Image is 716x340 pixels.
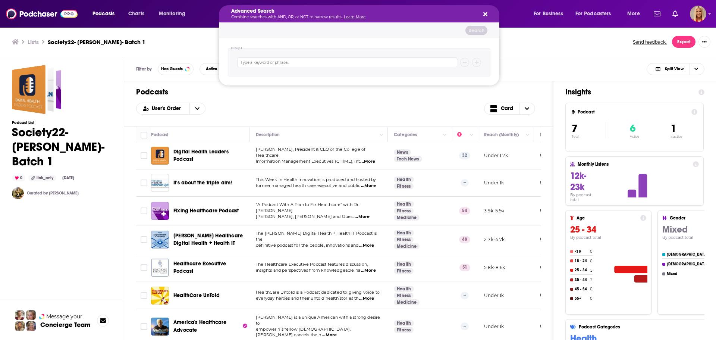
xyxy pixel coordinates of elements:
img: Fixing Healthcare Podcast [151,202,169,220]
a: It's about the triple aim! [173,179,232,187]
span: former managed health care executive and public [256,183,360,188]
a: Medicine [394,215,420,221]
a: Show notifications dropdown [669,7,681,20]
button: Active [200,63,224,75]
h4: 18 - 24 [575,259,588,263]
span: Card [501,106,513,111]
p: Under 1.7k [540,236,564,243]
span: Split View [665,67,684,71]
button: Show profile menu [690,6,706,22]
h4: By podcast total [570,193,601,202]
span: Toggle select row [141,292,147,299]
span: 6 [630,122,635,135]
h4: By podcast total [570,235,646,240]
span: Has Guests [161,67,183,71]
span: ...More [359,296,374,302]
button: open menu [87,8,124,20]
span: 12k-23k [570,170,586,193]
div: Search podcasts, credits, & more... [226,5,506,22]
a: Fitness [394,327,414,333]
p: Under 1.1k [540,152,563,159]
img: Jules Profile [26,310,36,320]
p: 5.8k-8.6k [484,264,505,271]
h4: Group 1 [231,47,242,50]
div: Categories [394,130,417,139]
p: Under 1k [540,292,560,299]
span: Toggle select row [141,180,147,186]
a: [PERSON_NAME] Healthcare Digital Health + Health IT [173,232,247,247]
h2: Choose List sort [136,103,205,115]
span: This Week in Health Innovation is produced and hosted by [256,177,376,182]
h4: Podcast [578,109,688,115]
span: [PERSON_NAME], [PERSON_NAME] and Guest [256,214,354,219]
span: Charts [128,9,144,19]
a: Medicine [394,299,420,305]
a: Fitness [394,208,414,214]
div: Reach (Episode) [540,130,575,139]
button: open menu [154,8,195,20]
a: Digital Health Leaders Podcast [151,147,169,165]
img: website_grey.svg [12,19,18,25]
span: ...More [361,268,376,274]
a: Fitness [394,268,414,274]
h3: 25 - 34 [570,224,646,235]
h3: Concierge Team [40,321,91,328]
h3: Filter by [136,66,152,72]
button: Column Actions [523,130,532,139]
input: Type a keyword or phrase... [237,57,457,67]
img: tab_domain_overview_orange.svg [20,43,26,49]
p: Under 1.2k [484,152,508,159]
button: Export [672,36,695,48]
a: Fixing Healthcare Podcast [173,207,239,215]
h4: <18 [575,249,588,254]
p: -- [461,322,469,330]
p: Under 2.1k [540,264,564,271]
span: [PERSON_NAME] Healthcare Digital Health + Health IT [173,233,243,246]
h4: 55+ [575,296,588,301]
a: Learn More [344,15,365,19]
h4: [DEMOGRAPHIC_DATA] [667,252,708,257]
a: Health [394,201,414,207]
h3: Lists [28,38,39,46]
p: Under 1k [540,323,560,330]
button: Column Actions [377,130,386,139]
span: ...More [361,183,376,189]
span: Toggle select row [141,236,147,243]
p: Under 1k [540,180,560,186]
span: The [PERSON_NAME] Digital Health + Health IT Podcast is the [256,231,377,242]
span: insights and perspectives from knowledgeable na [256,268,360,273]
div: v 4.0.25 [21,12,37,18]
h4: Age [577,215,637,221]
h3: Podcast List [12,120,112,125]
button: Send feedback. [631,39,669,45]
span: HealthCare Untold is a Podcast dedicated to giving voice to [256,290,380,295]
p: 3.9k-5.9k [484,208,505,214]
h4: 25 - 34 [575,268,589,272]
span: Digital Health Leaders Podcast [173,149,229,162]
button: open menu [571,8,622,20]
span: "A Podcast With A Plan to Fix Healthcare" with Dr. [PERSON_NAME] [256,202,359,213]
p: -- [461,292,469,299]
a: Health [394,261,414,267]
span: empower his fellow [DEMOGRAPHIC_DATA]. [PERSON_NAME] cancels the n [256,327,351,338]
span: User's Order [152,106,183,111]
h4: 0 [590,287,593,291]
span: Message your [46,313,82,320]
img: Barbara Profile [26,321,36,331]
span: [PERSON_NAME], President & CEO of the College of Healthcare [256,147,365,158]
h4: Monthly Listens [578,162,690,167]
img: Healthcare Executive Podcast [151,259,169,277]
h4: 5 [590,268,593,273]
button: Column Actions [440,130,449,139]
img: User Profile [690,6,706,22]
h1: Podcasts [136,87,541,97]
h4: 45 - 54 [575,287,588,291]
h2: Choose View [484,103,536,115]
div: Reach (Monthly) [484,130,519,139]
span: definitive podcast for the people, innovations and [256,243,359,248]
h4: Mixed [667,272,708,276]
a: Health [394,177,414,183]
a: Society22- Randy Boldyga- Batch 1 [12,65,61,114]
span: For Business [534,9,563,19]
